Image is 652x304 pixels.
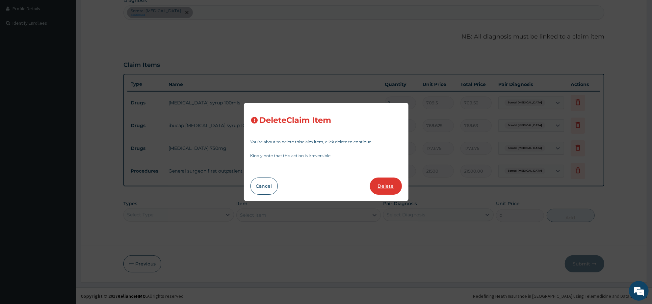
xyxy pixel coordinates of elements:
[370,178,402,195] button: Delete
[250,154,402,158] p: Kindly note that this action is irreversible
[250,140,402,144] p: You’re about to delete this claim item , click delete to continue.
[34,37,111,45] div: Chat with us now
[3,180,125,203] textarea: Type your message and hit 'Enter'
[12,33,27,49] img: d_794563401_company_1708531726252_794563401
[250,178,278,195] button: Cancel
[38,83,91,150] span: We're online!
[260,116,331,125] h3: Delete Claim Item
[108,3,124,19] div: Minimize live chat window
